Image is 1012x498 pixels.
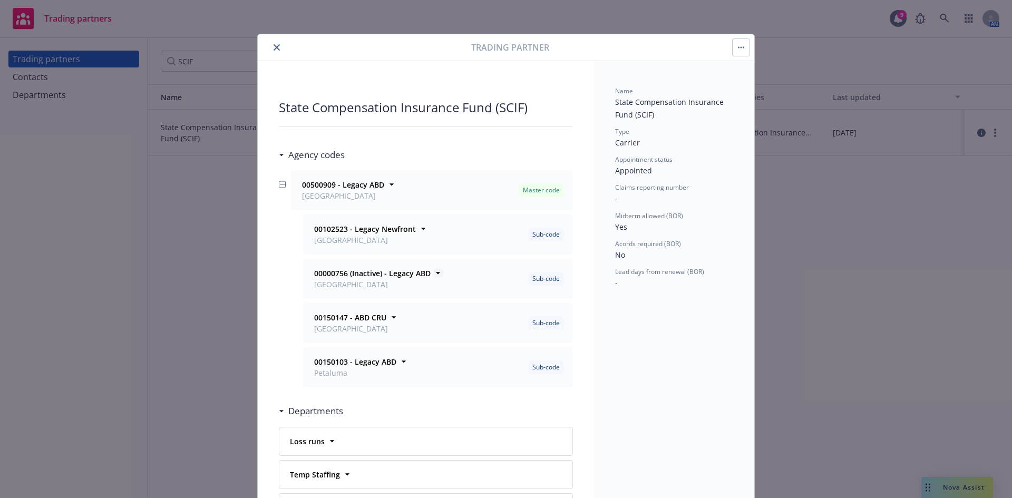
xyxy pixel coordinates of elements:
[532,363,560,372] span: Sub-code
[615,127,629,136] span: Type
[523,185,560,195] span: Master code
[314,279,431,290] span: [GEOGRAPHIC_DATA]
[314,357,396,367] strong: 00150103 - Legacy ABD
[615,155,673,164] span: Appointment status
[279,99,573,116] div: State Compensation Insurance Fund (SCIF)
[615,183,689,192] span: Claims reporting number
[615,239,681,248] span: Acords required (BOR)
[288,148,345,162] h3: Agency codes
[615,97,726,120] span: State Compensation Insurance Fund (SCIF)
[279,404,343,418] div: Departments
[471,41,549,54] span: Trading partner
[290,436,325,446] strong: Loss runs
[314,224,416,234] strong: 00102523 - Legacy Newfront
[615,267,704,276] span: Lead days from renewal (BOR)
[615,222,627,232] span: Yes
[314,235,416,246] span: [GEOGRAPHIC_DATA]
[615,86,633,95] span: Name
[302,180,384,190] strong: 00500909 - Legacy ABD
[615,194,618,204] span: -
[314,313,386,323] strong: 00150147 - ABD CRU
[314,323,388,334] span: [GEOGRAPHIC_DATA]
[288,404,343,418] h3: Departments
[290,470,340,480] strong: Temp Staffing
[615,138,640,148] span: Carrier
[615,165,652,175] span: Appointed
[279,148,345,162] div: Agency codes
[314,367,396,378] span: Petaluma
[302,190,384,201] span: [GEOGRAPHIC_DATA]
[532,274,560,284] span: Sub-code
[615,250,625,260] span: No
[615,278,618,288] span: -
[270,41,283,54] button: close
[314,268,431,278] strong: 00000756 (Inactive) - Legacy ABD
[532,318,560,328] span: Sub-code
[615,211,683,220] span: Midterm allowed (BOR)
[532,230,560,239] span: Sub-code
